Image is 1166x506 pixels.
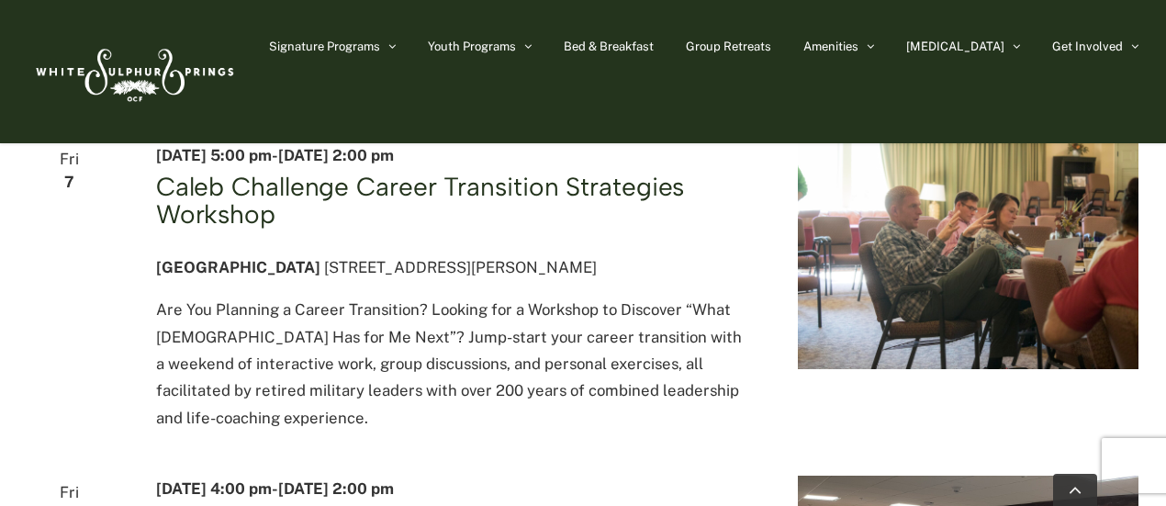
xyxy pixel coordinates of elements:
a: Caleb Challenge Career Transition Strategies Workshop [156,171,685,230]
span: [DATE] 4:00 pm [156,479,272,498]
span: [DATE] 2:00 pm [278,479,394,498]
p: Are You Planning a Career Transition? Looking for a Workshop to Discover “What [DEMOGRAPHIC_DATA]... [156,297,754,432]
span: [DATE] 2:00 pm [278,146,394,164]
span: [MEDICAL_DATA] [906,40,1004,52]
span: [STREET_ADDRESS][PERSON_NAME] [324,258,597,276]
span: Get Involved [1052,40,1123,52]
img: White Sulphur Springs Logo [28,28,239,115]
span: [DATE] 5:00 pm [156,146,272,164]
time: - [156,146,394,164]
span: Group Retreats [686,40,771,52]
span: [GEOGRAPHIC_DATA] [156,258,320,276]
span: Signature Programs [269,40,380,52]
span: Amenities [803,40,858,52]
time: - [156,479,394,498]
img: IMG_4664 [798,142,1138,370]
span: 7 [28,169,112,196]
span: Bed & Breakfast [564,40,654,52]
span: Fri [28,479,112,506]
span: Youth Programs [428,40,516,52]
span: Fri [28,146,112,173]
